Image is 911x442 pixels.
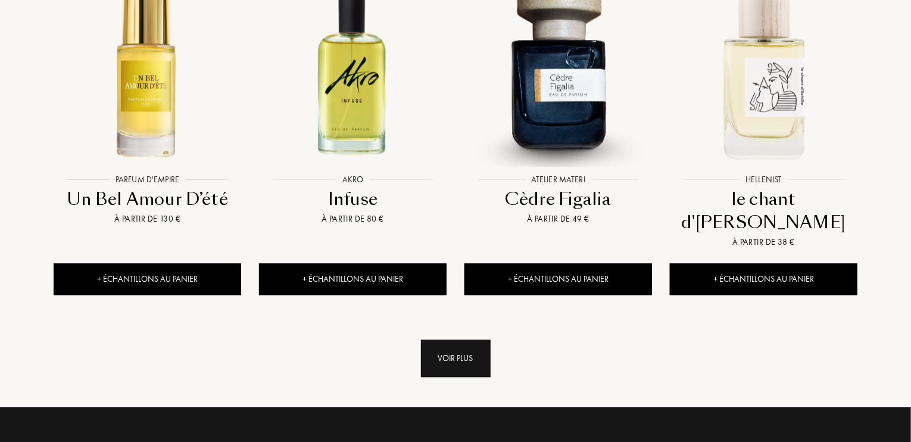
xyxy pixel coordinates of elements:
div: + Échantillons au panier [54,263,241,295]
div: À partir de 49 € [469,213,647,225]
div: + Échantillons au panier [464,263,652,295]
div: + Échantillons au panier [670,263,857,295]
div: Voir plus [421,340,491,377]
div: le chant d'[PERSON_NAME] [675,188,853,235]
div: À partir de 38 € [675,236,853,248]
div: À partir de 130 € [58,213,236,225]
div: À partir de 80 € [264,213,442,225]
div: + Échantillons au panier [259,263,447,295]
